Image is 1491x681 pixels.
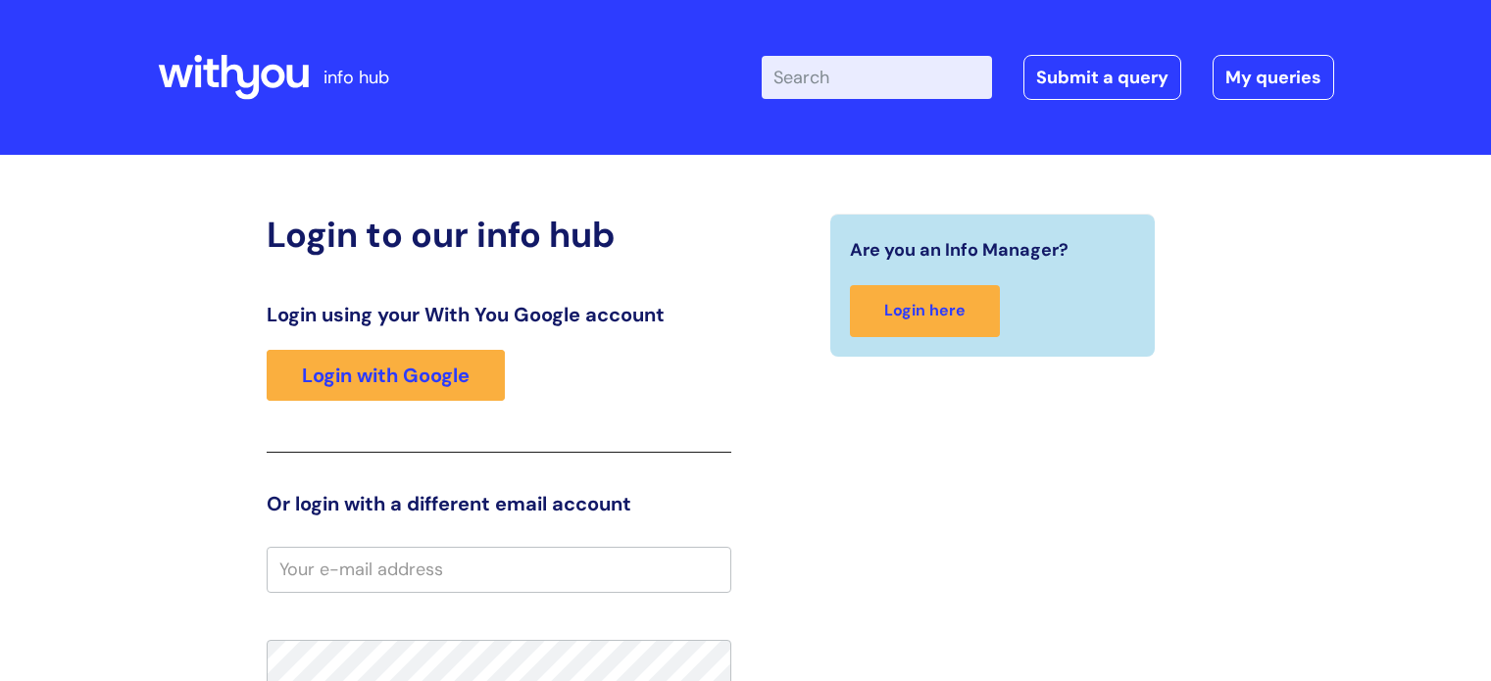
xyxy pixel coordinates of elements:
[1213,55,1334,100] a: My queries
[267,350,505,401] a: Login with Google
[267,547,731,592] input: Your e-mail address
[762,56,992,99] input: Search
[267,303,731,326] h3: Login using your With You Google account
[267,214,731,256] h2: Login to our info hub
[267,492,731,515] h3: Or login with a different email account
[850,234,1069,266] span: Are you an Info Manager?
[323,62,389,93] p: info hub
[850,285,1000,337] a: Login here
[1023,55,1181,100] a: Submit a query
